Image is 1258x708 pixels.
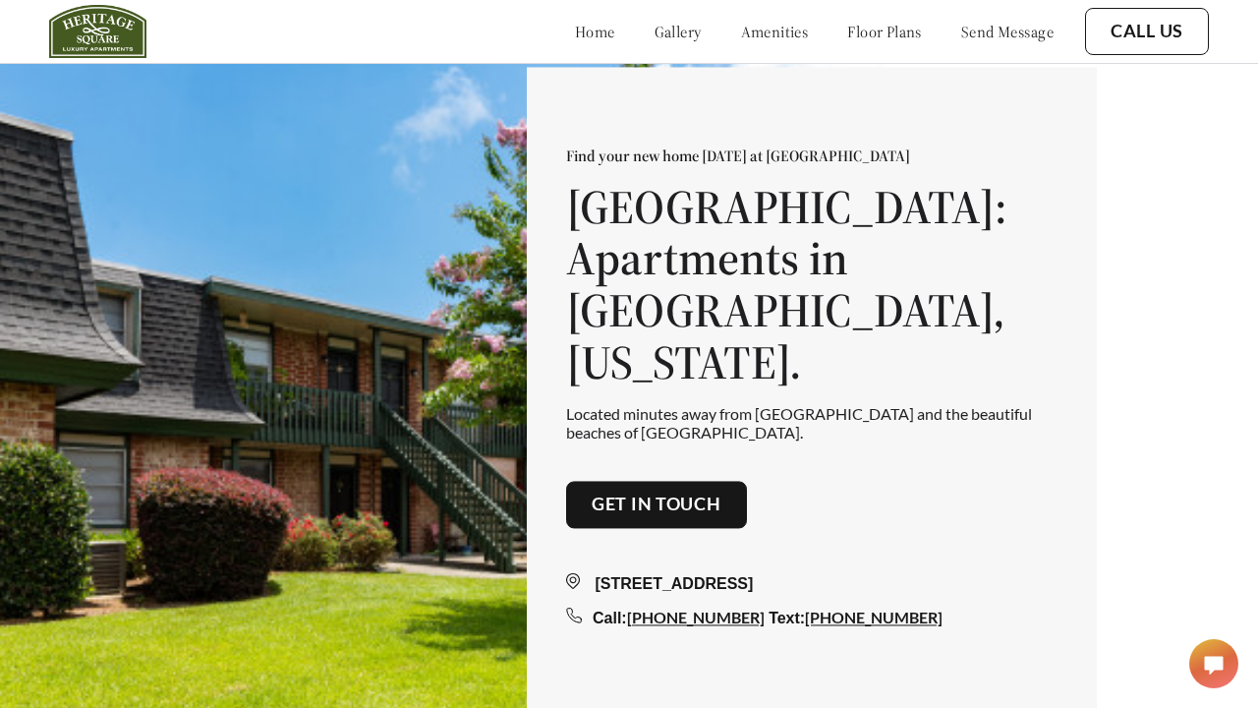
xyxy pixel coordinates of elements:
[1085,8,1209,55] button: Call Us
[566,181,1058,388] h1: [GEOGRAPHIC_DATA]: Apartments in [GEOGRAPHIC_DATA], [US_STATE].
[566,482,747,529] button: Get in touch
[566,572,1058,596] div: [STREET_ADDRESS]
[769,610,805,626] span: Text:
[566,404,1058,442] p: Located minutes away from [GEOGRAPHIC_DATA] and the beautiful beaches of [GEOGRAPHIC_DATA].
[592,495,721,516] a: Get in touch
[593,610,627,626] span: Call:
[566,146,1058,165] p: Find your new home [DATE] at [GEOGRAPHIC_DATA]
[741,22,809,41] a: amenities
[575,22,615,41] a: home
[847,22,922,41] a: floor plans
[805,608,943,626] a: [PHONE_NUMBER]
[627,608,765,626] a: [PHONE_NUMBER]
[655,22,702,41] a: gallery
[1111,21,1183,42] a: Call Us
[961,22,1054,41] a: send message
[49,5,146,58] img: heritage_square_logo.jpg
